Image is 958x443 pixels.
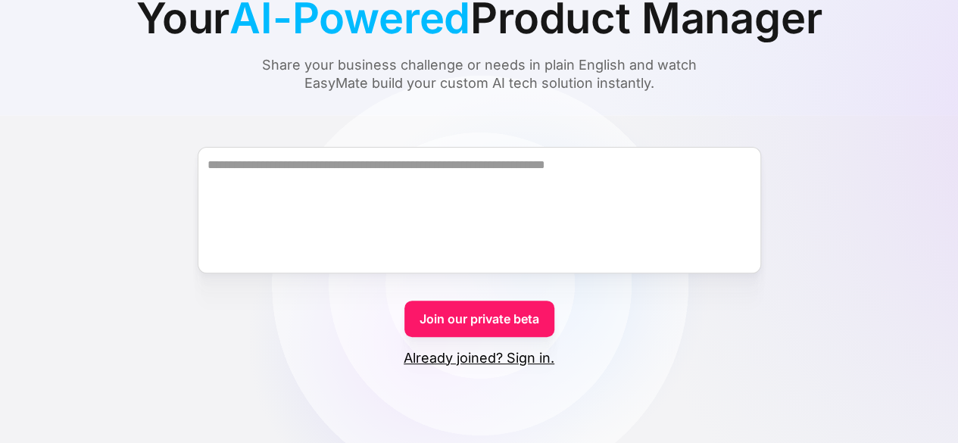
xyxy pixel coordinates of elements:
div: Share your business challenge or needs in plain English and watch EasyMate build your custom AI t... [233,56,726,92]
form: Form [36,120,922,367]
a: Already joined? Sign in. [404,349,554,367]
a: Join our private beta [404,301,554,337]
